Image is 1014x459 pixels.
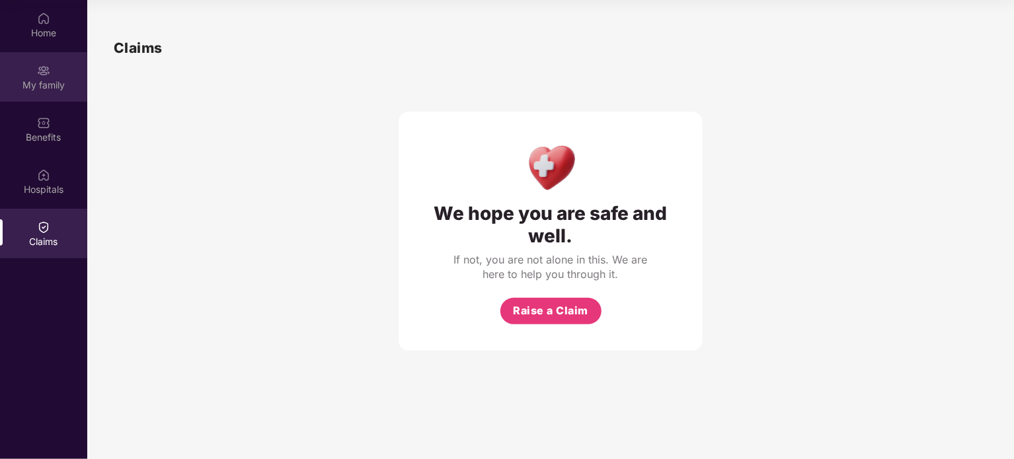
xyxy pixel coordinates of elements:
img: svg+xml;base64,PHN2ZyBpZD0iQmVuZWZpdHMiIHhtbG5zPSJodHRwOi8vd3d3LnczLm9yZy8yMDAwL3N2ZyIgd2lkdGg9Ij... [37,116,50,129]
h1: Claims [114,37,163,59]
img: svg+xml;base64,PHN2ZyBpZD0iQ2xhaW0iIHhtbG5zPSJodHRwOi8vd3d3LnczLm9yZy8yMDAwL3N2ZyIgd2lkdGg9IjIwIi... [37,221,50,234]
div: If not, you are not alone in this. We are here to help you through it. [451,252,650,281]
span: Raise a Claim [513,302,588,319]
img: svg+xml;base64,PHN2ZyBpZD0iSG9tZSIgeG1sbnM9Imh0dHA6Ly93d3cudzMub3JnLzIwMDAvc3ZnIiB3aWR0aD0iMjAiIG... [37,12,50,25]
img: Health Care [522,138,580,195]
button: Raise a Claim [500,298,602,324]
div: We hope you are safe and well. [425,202,676,247]
img: svg+xml;base64,PHN2ZyB3aWR0aD0iMjAiIGhlaWdodD0iMjAiIHZpZXdCb3g9IjAgMCAyMCAyMCIgZmlsbD0ibm9uZSIgeG... [37,64,50,77]
img: svg+xml;base64,PHN2ZyBpZD0iSG9zcGl0YWxzIiB4bWxucz0iaHR0cDovL3d3dy53My5vcmcvMjAwMC9zdmciIHdpZHRoPS... [37,168,50,182]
